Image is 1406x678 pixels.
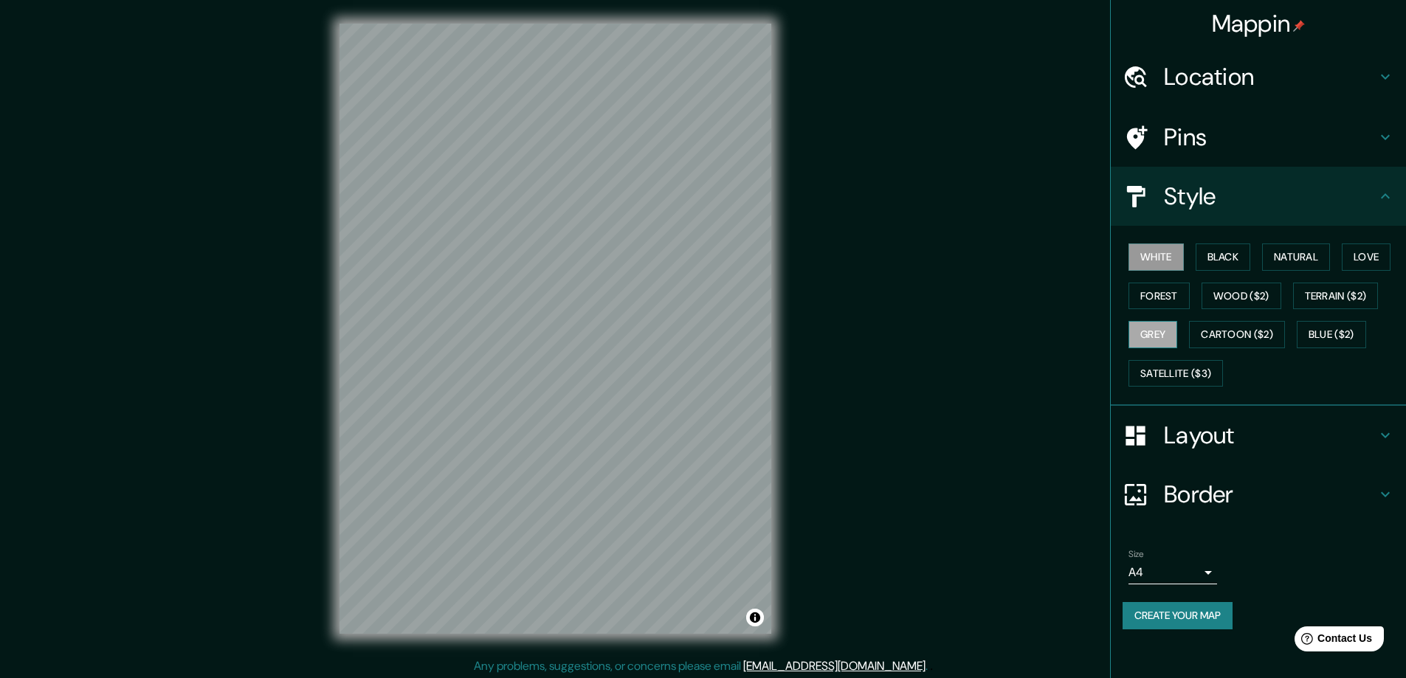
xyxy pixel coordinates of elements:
[1293,20,1305,32] img: pin-icon.png
[1293,283,1379,310] button: Terrain ($2)
[1164,181,1376,211] h4: Style
[1111,47,1406,106] div: Location
[1164,480,1376,509] h4: Border
[930,657,933,675] div: .
[1128,283,1190,310] button: Forest
[1196,243,1251,271] button: Black
[1128,360,1223,387] button: Satellite ($3)
[1275,620,1390,662] iframe: Help widget launcher
[1342,243,1391,271] button: Love
[743,658,926,674] a: [EMAIL_ADDRESS][DOMAIN_NAME]
[474,657,928,675] p: Any problems, suggestions, or concerns please email .
[1202,283,1281,310] button: Wood ($2)
[928,657,930,675] div: .
[1164,122,1376,152] h4: Pins
[1128,548,1144,561] label: Size
[340,24,771,634] canvas: Map
[1212,9,1306,38] h4: Mappin
[1164,421,1376,450] h4: Layout
[1128,321,1177,348] button: Grey
[1128,243,1184,271] button: White
[1111,465,1406,524] div: Border
[1262,243,1330,271] button: Natural
[1111,108,1406,167] div: Pins
[1111,406,1406,465] div: Layout
[1164,62,1376,91] h4: Location
[1297,321,1366,348] button: Blue ($2)
[746,609,764,626] button: Toggle attribution
[1189,321,1285,348] button: Cartoon ($2)
[1111,167,1406,226] div: Style
[1123,602,1233,629] button: Create your map
[1128,561,1217,584] div: A4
